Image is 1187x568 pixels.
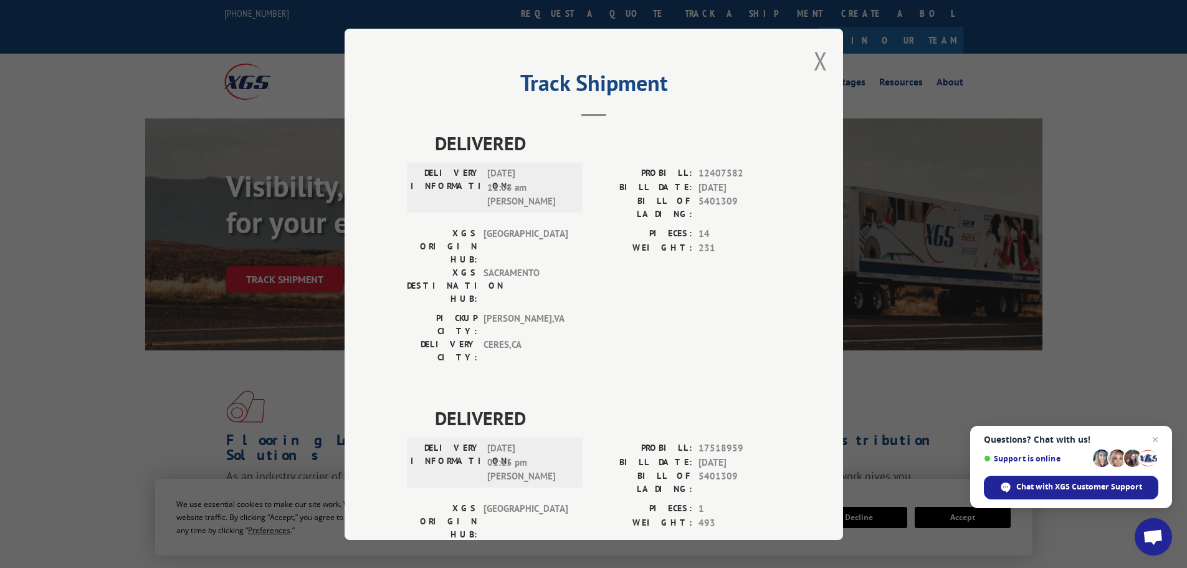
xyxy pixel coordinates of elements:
span: [DATE] 01:15 pm [PERSON_NAME] [487,441,571,484]
label: WEIGHT: [594,516,692,530]
span: 231 [698,241,781,255]
label: XGS DESTINATION HUB: [407,266,477,306]
span: Support is online [984,454,1089,463]
span: [GEOGRAPHIC_DATA] [484,227,568,266]
label: BILL DATE: [594,455,692,469]
label: XGS ORIGIN HUB: [407,502,477,541]
span: [DATE] [698,455,781,469]
span: 493 [698,516,781,530]
label: DELIVERY INFORMATION: [411,441,481,484]
span: CERES , CA [484,338,568,364]
span: Close chat [1148,432,1163,447]
label: PIECES: [594,502,692,516]
label: PROBILL: [594,166,692,181]
label: DELIVERY INFORMATION: [411,166,481,209]
span: 1 [698,502,781,516]
span: SACRAMENTO [484,266,568,306]
span: [PERSON_NAME] , VA [484,312,568,338]
label: PICKUP CITY: [407,312,477,338]
label: BILL DATE: [594,180,692,195]
h2: Track Shipment [407,74,781,98]
span: 17518959 [698,441,781,456]
span: Questions? Chat with us! [984,435,1158,445]
label: XGS ORIGIN HUB: [407,227,477,266]
span: 12407582 [698,166,781,181]
label: PROBILL: [594,441,692,456]
span: [DATE] 11:08 am [PERSON_NAME] [487,166,571,209]
span: 14 [698,227,781,241]
span: DELIVERED [435,404,781,432]
label: BILL OF LADING: [594,195,692,221]
div: Chat with XGS Customer Support [984,476,1158,499]
div: Open chat [1135,518,1172,556]
label: PIECES: [594,227,692,241]
span: 5401309 [698,195,781,221]
span: [GEOGRAPHIC_DATA] [484,502,568,541]
span: 5401309 [698,469,781,496]
button: Close modal [814,44,827,77]
label: DELIVERY CITY: [407,338,477,364]
span: [DATE] [698,180,781,195]
span: DELIVERED [435,129,781,157]
label: WEIGHT: [594,241,692,255]
span: Chat with XGS Customer Support [1016,481,1142,493]
label: BILL OF LADING: [594,469,692,496]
